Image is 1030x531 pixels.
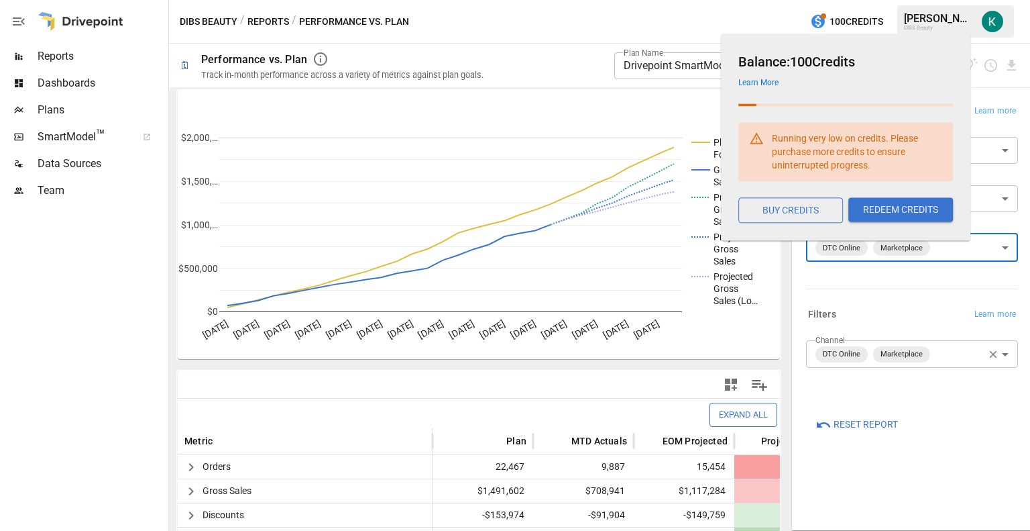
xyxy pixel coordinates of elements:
[201,70,483,80] div: Track in-month performance across a variety of metrics against plan goals.
[815,334,845,346] label: Channel
[571,434,627,448] span: MTD Actuals
[713,271,753,282] text: Projected
[540,318,569,340] text: [DATE]
[439,479,526,503] span: $1,491,602
[624,47,663,58] label: Plan Name
[713,177,736,187] text: Sales
[738,197,843,223] button: BUY CREDITS
[181,176,218,187] text: $1,500,…
[203,503,244,527] span: Discounts
[640,503,728,527] span: -$149,759
[741,432,760,450] button: Sort
[38,75,166,91] span: Dashboards
[181,220,218,230] text: $1,000,…
[713,164,738,175] text: Gross
[713,137,732,148] text: Plan
[632,318,661,340] text: [DATE]
[439,503,526,527] span: -$153,974
[386,318,415,340] text: [DATE]
[506,434,526,448] span: Plan
[713,256,736,267] text: Sales
[180,13,237,30] button: DIBS Beauty
[540,455,627,479] span: 9,887
[614,52,860,79] div: Drivepoint SmartModel™ v5.0.2 - DIBS Beauty
[551,432,570,450] button: Sort
[904,25,974,31] div: DIBS Beauty
[486,432,505,450] button: Sort
[663,434,728,448] span: EOM Projected
[324,318,353,340] text: [DATE]
[817,346,866,362] span: DTC Online
[416,318,446,340] text: [DATE]
[602,318,631,340] text: [DATE]
[38,102,166,118] span: Plans
[178,117,770,359] svg: A chart.
[231,318,261,340] text: [DATE]
[974,3,1011,40] button: Katherine Rose
[181,132,218,143] text: $2,000,…
[738,78,779,87] a: Learn More
[540,479,627,503] span: $708,941
[240,13,245,30] div: /
[447,318,477,340] text: [DATE]
[640,455,728,479] span: 15,454
[1004,58,1019,73] button: Download report
[713,295,758,306] text: Sales (Lo…
[805,9,889,34] button: 100Credits
[806,413,907,437] button: Reset Report
[761,434,840,448] span: Projected vs. Plan
[96,127,105,144] span: ™
[38,183,166,199] span: Team
[355,318,384,340] text: [DATE]
[713,244,738,254] text: Gross
[178,263,218,274] text: $500,000
[642,432,661,450] button: Sort
[741,455,832,479] span: -31.21%
[709,403,777,426] button: Expand All
[974,105,1016,118] span: Learn more
[713,192,753,203] text: Projected
[744,370,775,400] button: Manage Columns
[738,51,953,73] h6: Balance: 100 Credits
[808,307,836,322] h6: Filters
[201,53,307,66] div: Performance vs. Plan
[904,12,974,25] div: [PERSON_NAME]
[214,432,233,450] button: Sort
[439,455,526,479] span: 22,467
[848,197,953,222] button: REDEEM CREDITS
[741,479,832,503] span: -25.10%
[834,416,898,433] span: Reset Report
[201,318,230,340] text: [DATE]
[829,13,883,30] span: 100 Credits
[982,11,1003,32] img: Katherine Rose
[292,13,296,30] div: /
[38,48,166,64] span: Reports
[207,306,218,317] text: $0
[640,479,728,503] span: $1,117,284
[772,132,942,172] p: Running very low on credits. Please purchase more credits to ensure uninterrupted progress.
[293,318,323,340] text: [DATE]
[817,240,866,256] span: DTC Online
[713,216,756,227] text: Sales (Hi…
[184,434,213,448] span: Metric
[203,455,231,479] span: Orders
[180,59,190,72] div: 🗓
[203,479,251,503] span: Gross Sales
[713,232,753,242] text: Projected
[741,503,832,527] span: 2.74%
[974,308,1016,322] span: Learn more
[509,318,538,340] text: [DATE]
[540,503,627,527] span: -$91,904
[262,318,292,340] text: [DATE]
[478,318,508,340] text: [DATE]
[875,346,928,362] span: Marketplace
[571,318,600,340] text: [DATE]
[247,13,289,30] button: Reports
[38,156,166,172] span: Data Sources
[983,58,998,73] button: Schedule report
[875,240,928,256] span: Marketplace
[38,129,128,145] span: SmartModel
[713,149,750,160] text: Forecast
